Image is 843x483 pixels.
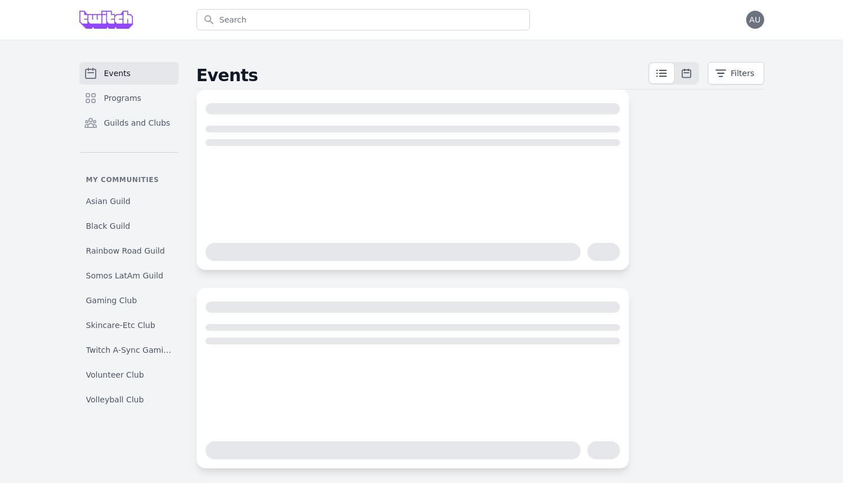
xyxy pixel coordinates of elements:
p: My communities [79,175,179,184]
span: Skincare-Etc Club [86,320,155,331]
span: Guilds and Clubs [104,117,171,128]
span: Twitch A-Sync Gaming (TAG) Club [86,344,172,356]
a: Skincare-Etc Club [79,315,179,335]
a: Programs [79,87,179,109]
button: AU [746,11,764,29]
span: Events [104,68,131,79]
a: Somos LatAm Guild [79,265,179,286]
a: Guilds and Clubs [79,112,179,134]
a: Rainbow Road Guild [79,241,179,261]
span: AU [750,16,761,24]
a: Volleyball Club [79,389,179,410]
span: Asian Guild [86,196,131,207]
a: Volunteer Club [79,365,179,385]
h2: Events [197,65,648,86]
span: Rainbow Road Guild [86,245,165,256]
span: Black Guild [86,220,131,232]
nav: Sidebar [79,62,179,410]
a: Events [79,62,179,85]
button: Filters [708,62,764,85]
a: Gaming Club [79,290,179,311]
span: Volunteer Club [86,369,144,380]
a: Black Guild [79,216,179,236]
a: Asian Guild [79,191,179,211]
img: Grove [79,11,133,29]
span: Programs [104,92,141,104]
span: Somos LatAm Guild [86,270,163,281]
input: Search [197,9,530,30]
a: Twitch A-Sync Gaming (TAG) Club [79,340,179,360]
span: Volleyball Club [86,394,144,405]
span: Gaming Club [86,295,137,306]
